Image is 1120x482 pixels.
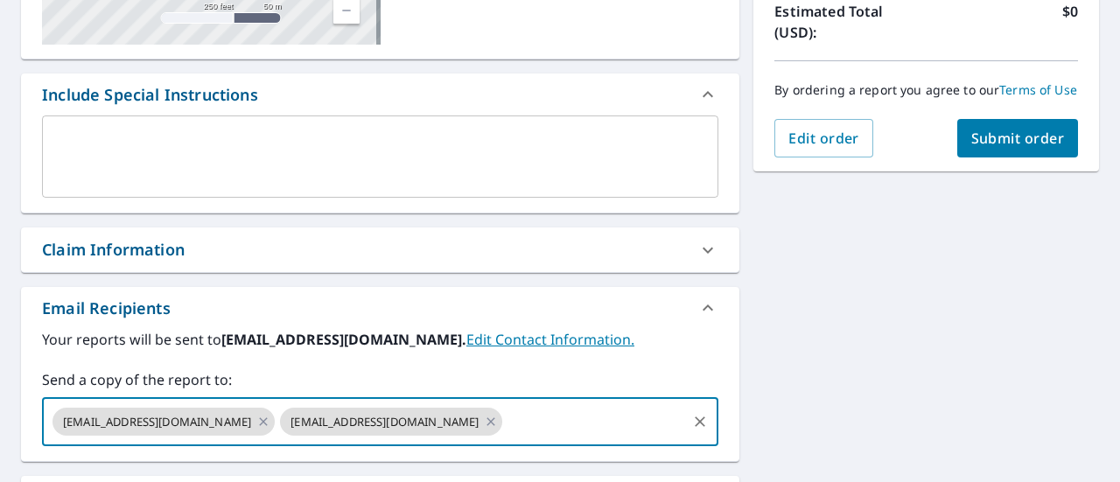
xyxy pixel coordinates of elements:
[221,330,466,349] b: [EMAIL_ADDRESS][DOMAIN_NAME].
[971,129,1065,148] span: Submit order
[957,119,1079,157] button: Submit order
[42,83,258,107] div: Include Special Instructions
[42,297,171,320] div: Email Recipients
[774,119,873,157] button: Edit order
[42,369,718,390] label: Send a copy of the report to:
[280,414,489,430] span: [EMAIL_ADDRESS][DOMAIN_NAME]
[280,408,502,436] div: [EMAIL_ADDRESS][DOMAIN_NAME]
[788,129,859,148] span: Edit order
[466,330,634,349] a: EditContactInfo
[42,238,185,262] div: Claim Information
[1062,1,1078,43] p: $0
[688,409,712,434] button: Clear
[774,1,926,43] p: Estimated Total (USD):
[21,287,739,329] div: Email Recipients
[52,414,262,430] span: [EMAIL_ADDRESS][DOMAIN_NAME]
[42,329,718,350] label: Your reports will be sent to
[774,82,1078,98] p: By ordering a report you agree to our
[999,81,1077,98] a: Terms of Use
[21,73,739,115] div: Include Special Instructions
[52,408,275,436] div: [EMAIL_ADDRESS][DOMAIN_NAME]
[21,227,739,272] div: Claim Information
